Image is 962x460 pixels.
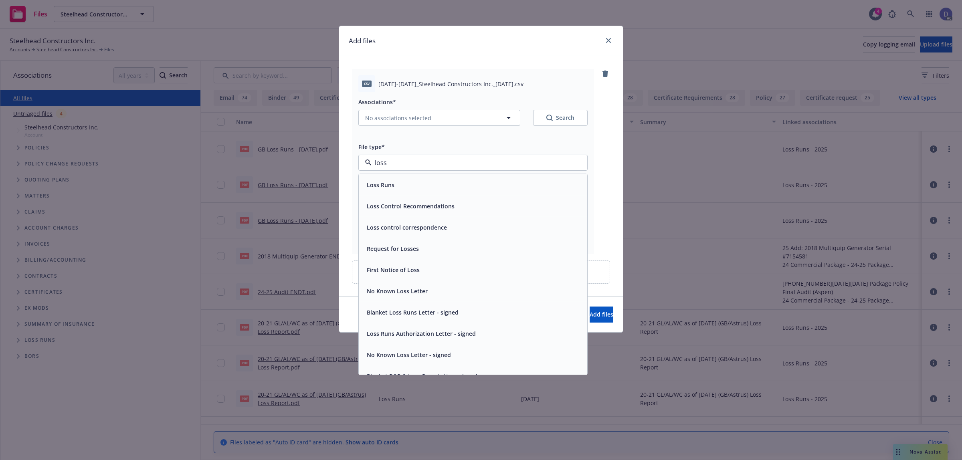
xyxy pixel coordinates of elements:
span: Associations* [358,98,396,106]
span: File type* [358,143,385,151]
button: Request for Losses [367,244,419,253]
button: Loss Runs Authorization Letter - signed [367,329,476,338]
button: Loss control correspondence [367,223,447,232]
div: Upload new files [352,260,610,284]
span: csv [362,81,372,87]
h1: Add files [349,36,376,46]
button: Loss Runs [367,181,394,189]
button: No Known Loss Letter [367,287,428,295]
a: remove [600,69,610,79]
button: Loss Control Recommendations [367,202,455,210]
button: No associations selected [358,110,520,126]
button: Blanket BOR & Loss Runs Letter - signed [367,372,477,380]
button: First Notice of Loss [367,266,420,274]
button: SearchSearch [533,110,588,126]
button: Blanket Loss Runs Letter - signed [367,308,459,317]
button: Add files [590,307,613,323]
span: No associations selected [365,114,431,122]
a: close [604,36,613,45]
span: Add files [590,311,613,318]
svg: Search [546,115,553,121]
div: Search [546,114,574,122]
button: No Known Loss Letter - signed [367,351,451,359]
span: [DATE]-[DATE]_Steelhead Constructors Inc._[DATE].csv [378,80,523,88]
input: Filter by keyword [372,158,571,167]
